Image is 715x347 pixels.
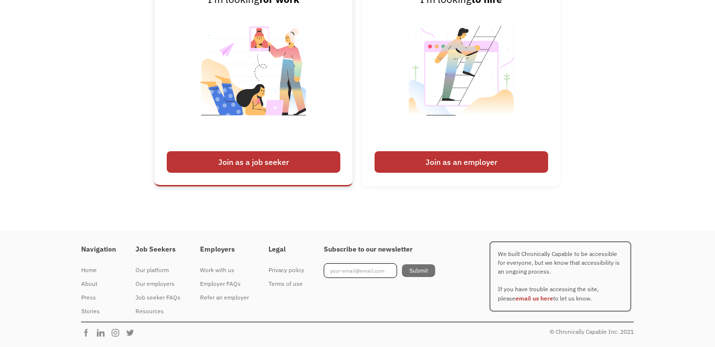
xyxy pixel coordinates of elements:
[515,295,553,302] a: email us here
[81,264,116,276] div: Home
[81,278,116,290] div: About
[135,305,180,317] div: Resources
[81,291,116,304] a: Press
[268,277,304,291] a: Terms of use
[135,264,180,276] div: Our platform
[324,245,435,254] h4: Subscribe to our newsletter
[81,305,116,317] div: Stories
[135,277,180,291] a: Our employers
[200,291,249,304] a: Refer an employer
[135,292,180,303] div: Job seeker FAQs
[135,263,180,277] a: Our platform
[401,8,522,146] img: Illustrated image of someone looking to hire
[402,264,435,277] input: Submit
[135,245,180,254] h4: Job Seekers
[125,328,140,338] img: Chronically Capable Twitter Page
[200,277,249,291] a: Employer FAQs
[96,328,111,338] img: Chronically Capable Linkedin Page
[268,264,304,276] div: Privacy policy
[200,292,249,303] div: Refer an employer
[324,263,397,278] input: your-email@email.com
[111,328,125,338] img: Chronically Capable Instagram Page
[81,292,116,303] div: Press
[81,245,116,254] h4: Navigation
[167,151,340,173] div: Join as a job seeker
[550,326,634,338] div: © Chronically Capable Inc. 2021
[490,241,631,312] p: We built Chronically Capable to be accessible for everyone, but we know that accessibility is an ...
[135,291,180,304] a: Job seeker FAQs
[324,263,435,278] form: Footer Newsletter
[268,245,304,254] h4: Legal
[268,263,304,277] a: Privacy policy
[81,263,116,277] a: Home
[135,304,180,318] a: Resources
[81,277,116,291] a: About
[200,245,249,254] h4: Employers
[135,278,180,290] div: Our employers
[200,264,249,276] div: Work with us
[200,278,249,290] div: Employer FAQs
[81,328,96,338] img: Chronically Capable Facebook Page
[193,8,314,146] img: Illustrated image of people looking for work
[268,278,304,290] div: Terms of use
[81,304,116,318] a: Stories
[200,263,249,277] a: Work with us
[375,151,548,173] div: Join as an employer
